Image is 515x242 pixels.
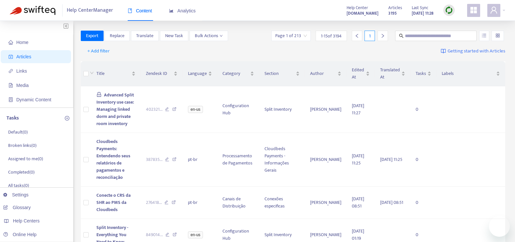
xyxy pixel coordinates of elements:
span: Help Center [347,4,368,11]
span: Export [86,32,98,39]
span: Media [16,83,29,88]
span: unordered-list [482,33,486,38]
span: Zendesk ID [146,70,173,77]
span: plus-circle [65,116,69,121]
img: Swifteq [10,6,55,15]
button: unordered-list [479,31,489,41]
span: Getting started with Articles [448,48,505,55]
td: pt-br [183,187,217,219]
span: container [8,97,13,102]
span: Tasks [416,70,426,77]
span: lock [96,92,102,97]
img: image-link [441,49,446,54]
span: [DATE] 08:51 [352,195,364,210]
span: Content [128,8,152,13]
span: [DATE] 11:25 [352,152,364,167]
span: Translated At [380,66,400,81]
span: book [128,8,132,13]
span: 849014 ... [146,231,163,238]
a: Getting started with Articles [441,46,505,56]
span: Category [222,70,249,77]
th: Translated At [375,61,410,86]
span: file-image [8,83,13,88]
span: Section [265,70,295,77]
span: [DATE] 11:27 [352,102,364,117]
td: Split Inventory [259,86,305,133]
span: Links [16,68,27,74]
span: Advanced Split Inventory use case: Managing linked dorm and private room inventory [96,91,134,127]
td: Conexões especificas [259,187,305,219]
span: [DATE] 08:51 [380,199,403,206]
th: Tasks [410,61,436,86]
span: Help Centers [13,218,40,223]
th: Section [259,61,305,86]
img: sync.dc5367851b00ba804db3.png [445,6,453,14]
span: Language [188,70,207,77]
td: [PERSON_NAME] [305,86,347,133]
span: Replace [110,32,124,39]
p: Assigned to me ( 0 ) [8,155,43,162]
th: Language [183,61,217,86]
span: Analytics [169,8,196,13]
button: Bulk Actionsdown [190,31,228,41]
span: [DATE] 01:19 [352,227,364,242]
span: Dynamic Content [16,97,51,102]
button: New Task [160,31,188,41]
span: down [90,71,94,75]
span: Articles [16,54,31,59]
span: link [8,69,13,73]
span: 276418 ... [146,199,162,206]
button: Translate [131,31,159,41]
iframe: Button to launch messaging window [489,216,510,237]
div: 1 [365,31,375,41]
span: user [490,6,498,14]
span: appstore [470,6,478,14]
td: Canais de Distribuição [217,187,259,219]
td: pt-br [183,133,217,187]
td: Cloudbeds Payments - Informações Gerais [259,133,305,187]
td: Processamento de Pagamentos [217,133,259,187]
strong: 3195 [388,10,397,17]
a: Settings [3,192,29,197]
span: + Add filter [87,47,110,55]
strong: [DATE] 11:28 [412,10,434,17]
span: Help Center Manager [67,4,113,17]
span: Conecte o CRS da SHR ao PMS da Cloudbeds [96,192,131,213]
span: 1 - 15 of 3194 [321,33,342,39]
span: 387835 ... [146,156,163,163]
span: Articles [388,4,402,11]
td: [PERSON_NAME] [305,133,347,187]
td: [PERSON_NAME] [305,187,347,219]
strong: [DOMAIN_NAME] [347,10,379,17]
button: + Add filter [82,46,115,56]
span: Home [16,40,28,45]
span: area-chart [169,8,174,13]
p: All tasks ( 0 ) [8,182,29,189]
p: Default ( 0 ) [8,129,28,135]
span: down [220,34,223,37]
span: Bulk Actions [195,32,223,39]
th: Title [91,61,141,86]
td: 0 [410,86,436,133]
span: Labels [442,70,495,77]
span: [DATE] 11:25 [380,156,402,163]
span: Edited At [352,66,365,81]
span: search [399,34,404,38]
a: [DOMAIN_NAME] [347,9,379,17]
span: left [355,34,359,38]
span: Translate [136,32,153,39]
span: home [8,40,13,45]
td: 0 [410,187,436,219]
span: New Task [165,32,183,39]
p: Completed ( 0 ) [8,169,35,176]
button: Export [81,31,104,41]
td: Configuration Hub [217,86,259,133]
button: Replace [105,31,130,41]
th: Labels [436,61,505,86]
a: Online Help [3,232,36,237]
span: en-us [188,106,203,113]
span: Author [310,70,336,77]
span: right [380,34,385,38]
th: Author [305,61,347,86]
span: account-book [8,54,13,59]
